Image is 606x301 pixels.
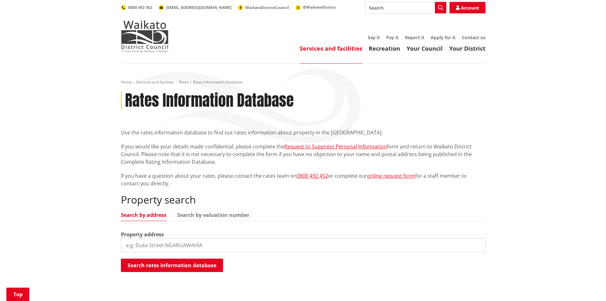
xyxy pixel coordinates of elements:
[121,5,152,10] a: 0800 492 452
[159,5,232,10] a: [EMAIL_ADDRESS][DOMAIN_NAME]
[405,34,424,40] a: Report it
[179,79,189,85] a: Rates
[449,2,485,13] a: Account
[121,79,132,85] a: Home
[367,172,415,179] a: online request form
[193,79,243,85] span: Rates Information Database
[284,143,387,150] a: Request to Suppress Personal Information
[121,259,223,272] button: Search rates information database
[121,238,485,252] input: e.g. Duke Street NGARUAWAHIA
[462,34,485,40] a: Contact us
[245,5,289,10] span: WaikatoDistrictCouncil
[121,80,485,85] nav: breadcrumb
[121,129,485,136] p: Use the rates information database to find out rates information about property in the [GEOGRAPHI...
[125,91,294,110] h1: Rates Information Database
[121,231,164,238] label: Property address
[6,288,29,301] a: Top
[121,212,166,218] a: Search by address
[365,2,446,13] input: Search input
[368,34,380,40] a: Say it
[449,45,485,52] a: Your District
[166,5,232,10] span: [EMAIL_ADDRESS][DOMAIN_NAME]
[121,194,485,206] h2: Property search
[300,45,362,52] a: Services and facilities
[121,20,169,52] img: Waikato District Council - Te Kaunihera aa Takiwaa o Waikato
[128,5,152,10] span: 0800 492 452
[177,212,249,218] a: Search by valuation number
[369,45,400,52] a: Recreation
[303,4,336,10] span: @WaikatoDistrict
[121,172,485,187] p: If you have a question about your rates, please contact the rates team on or complete our for a s...
[297,172,328,179] a: 0800 492 452
[121,143,485,166] p: If you would like your details made confidential, please complete the form and return to Waikato ...
[238,5,289,10] a: WaikatoDistrictCouncil
[136,79,174,85] a: Services and facilities
[431,34,456,40] a: Apply for it
[407,45,443,52] a: Your Council
[296,4,336,10] a: @WaikatoDistrict
[386,34,399,40] a: Pay it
